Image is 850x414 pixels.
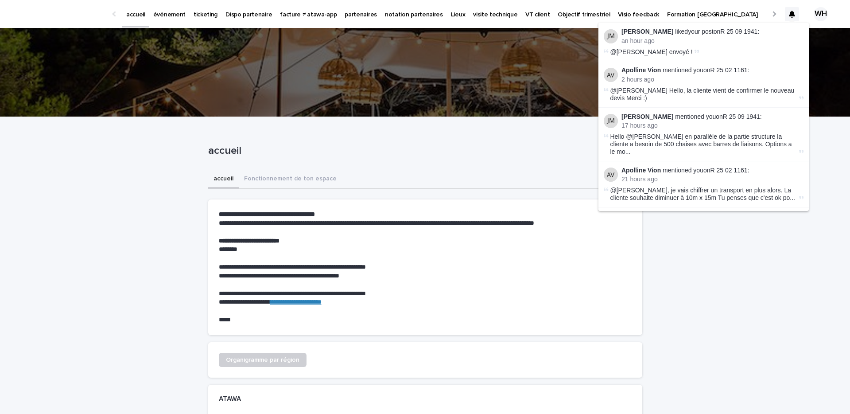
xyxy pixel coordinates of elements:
[604,168,618,182] img: Apolline Vion
[604,29,618,43] img: Julien Mathieu
[604,114,618,128] img: Julien Mathieu
[621,176,803,183] p: 21 hours ago
[621,113,673,120] strong: [PERSON_NAME]
[239,170,342,189] button: Fonctionnement de ton espace
[610,133,797,155] span: Hello @[PERSON_NAME] en parallèle de la partie structure la cliente a besoin de 500 chaises avec ...
[604,68,618,82] img: Apolline Vion
[621,66,661,74] strong: Apolline Vion
[610,87,795,102] span: @[PERSON_NAME] Hello, la cliente vient de confirmer le nouveau devis Merci :)
[710,167,748,174] a: R 25 02 1161
[621,113,803,121] p: mentioned you on :
[208,170,239,189] button: accueil
[226,357,299,363] span: Organigramme par région
[621,37,803,45] p: an hour ago
[219,395,241,403] h2: ATAWA
[710,66,748,74] a: R 25 02 1161
[621,122,803,129] p: 17 hours ago
[621,28,803,35] p: liked your post on R 25 09 1941 :
[621,66,803,74] p: mentioned you on :
[814,7,828,21] div: WH
[18,5,104,23] img: Ls34BcGeRexTGTNfXpUC
[621,28,673,35] strong: [PERSON_NAME]
[610,48,693,55] span: @[PERSON_NAME] envoyé !
[208,145,639,157] p: accueil
[621,167,803,174] p: mentioned you on :
[723,113,760,120] a: R 25 09 1941
[621,167,661,174] strong: Apolline Vion
[621,76,803,83] p: 2 hours ago
[219,353,307,367] a: Organigramme par région
[610,187,797,202] span: @[PERSON_NAME], je vais chiffrer un transport en plus alors. La cliente souhaite diminuer à 10m x...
